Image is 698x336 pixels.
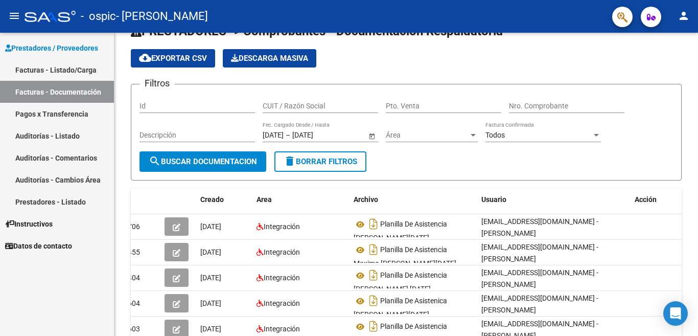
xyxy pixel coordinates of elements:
span: Buscar Documentacion [149,157,257,166]
span: [DATE] [200,222,221,231]
datatable-header-cell: Id [120,189,160,211]
span: [EMAIL_ADDRESS][DOMAIN_NAME] - [PERSON_NAME] [481,243,598,263]
i: Descargar documento [367,216,380,232]
input: End date [292,131,342,140]
input: Start date [263,131,284,140]
span: 4404 [124,274,140,282]
i: Descargar documento [367,318,380,334]
app-download-masive: Descarga masiva de comprobantes (adjuntos) [223,49,316,68]
span: [EMAIL_ADDRESS][DOMAIN_NAME] - [PERSON_NAME] [481,268,598,288]
span: Planilla De Asistencia [PERSON_NAME][DATE] [354,220,447,242]
span: Integración [264,325,300,333]
mat-icon: delete [284,155,296,167]
span: Área [386,131,469,140]
datatable-header-cell: Acción [631,189,682,211]
span: Integración [264,274,300,282]
datatable-header-cell: Archivo [350,189,477,211]
span: Todos [485,131,505,139]
span: Datos de contacto [5,240,72,252]
datatable-header-cell: Creado [196,189,252,211]
span: Exportar CSV [139,54,207,63]
mat-icon: search [149,155,161,167]
button: Buscar Documentacion [139,151,266,172]
span: Planilla De Asistencia Maximo [PERSON_NAME][DATE] [354,246,456,268]
button: Borrar Filtros [274,151,366,172]
span: 3603 [124,325,140,333]
span: - ospic [81,5,116,28]
span: Acción [635,195,657,204]
i: Descargar documento [367,267,380,283]
span: – [286,131,290,140]
span: [DATE] [200,299,221,307]
span: 3604 [124,299,140,307]
span: - [PERSON_NAME] [116,5,208,28]
span: Integración [264,248,300,256]
span: Archivo [354,195,378,204]
datatable-header-cell: Usuario [477,189,631,211]
div: Open Intercom Messenger [663,301,688,326]
span: Usuario [481,195,506,204]
span: [EMAIL_ADDRESS][DOMAIN_NAME] - [PERSON_NAME] [481,294,598,314]
button: Exportar CSV [131,49,215,68]
span: Area [257,195,272,204]
span: [DATE] [200,274,221,282]
mat-icon: menu [8,10,20,22]
span: 4706 [124,222,140,231]
mat-icon: person [678,10,690,22]
span: Integración [264,222,300,231]
span: 4455 [124,248,140,256]
span: Instructivos [5,218,53,230]
span: Borrar Filtros [284,157,357,166]
datatable-header-cell: Area [252,189,350,211]
span: [DATE] [200,248,221,256]
span: Creado [200,195,224,204]
span: Planilla De Asistencia [PERSON_NAME] [DATE] [354,272,447,294]
span: [EMAIL_ADDRESS][DOMAIN_NAME] - [PERSON_NAME] [481,217,598,237]
span: Descarga Masiva [231,54,308,63]
span: [DATE] [200,325,221,333]
span: Integración [264,299,300,307]
mat-icon: cloud_download [139,52,151,64]
button: Open calendar [366,130,377,141]
button: Descarga Masiva [223,49,316,68]
i: Descargar documento [367,241,380,258]
span: Prestadores / Proveedores [5,42,98,54]
h3: Filtros [139,76,175,91]
span: Planilla De Asistenica [PERSON_NAME][DATE] [354,297,447,319]
i: Descargar documento [367,293,380,309]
